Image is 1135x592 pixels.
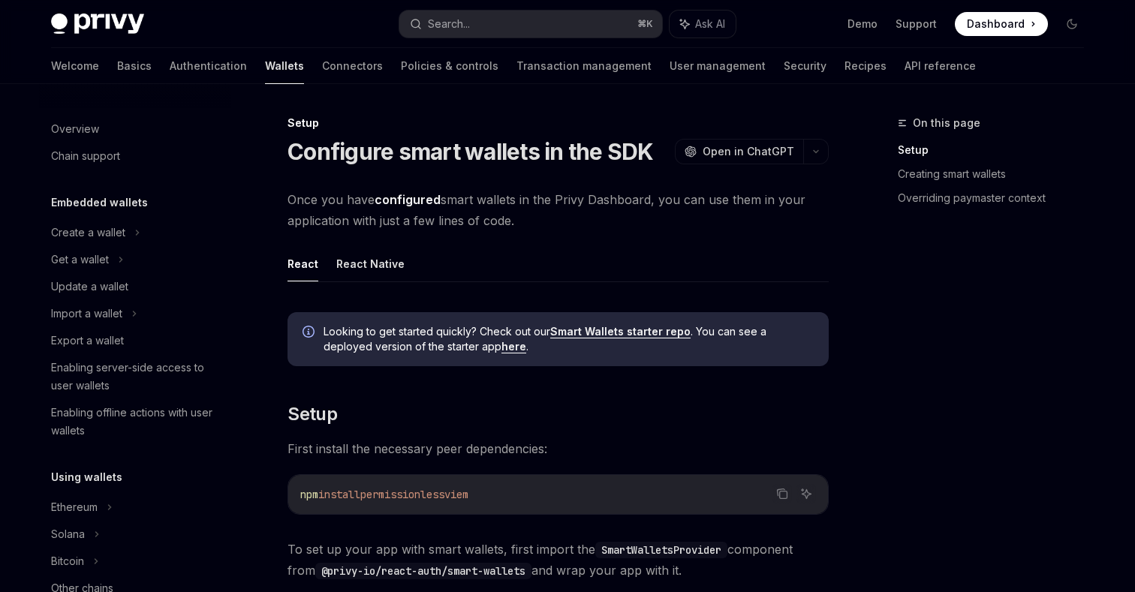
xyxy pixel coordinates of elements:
div: Import a wallet [51,305,122,323]
a: Demo [847,17,878,32]
button: React [288,246,318,281]
a: Overriding paymaster context [898,186,1096,210]
span: On this page [913,114,980,132]
a: Overview [39,116,231,143]
div: Ethereum [51,498,98,516]
div: Search... [428,15,470,33]
button: Toggle dark mode [1060,12,1084,36]
button: Ask AI [796,484,816,503]
div: Solana [51,525,85,543]
a: Enabling offline actions with user wallets [39,399,231,444]
div: Setup [288,116,829,131]
button: Copy the contents from the code block [772,484,792,503]
div: Bitcoin [51,552,84,570]
div: Overview [51,120,99,138]
h5: Embedded wallets [51,194,148,212]
code: @privy-io/react-auth/smart-wallets [315,563,531,579]
span: ⌘ K [637,18,653,30]
code: SmartWalletsProvider [595,542,727,558]
svg: Info [303,326,318,341]
span: npm [300,488,318,501]
a: Support [896,17,937,32]
button: Search...⌘K [399,11,662,38]
a: Update a wallet [39,273,231,300]
button: Ask AI [670,11,736,38]
a: User management [670,48,766,84]
a: Creating smart wallets [898,162,1096,186]
h1: Configure smart wallets in the SDK [288,138,654,165]
a: configured [375,192,441,208]
div: Update a wallet [51,278,128,296]
a: Transaction management [516,48,652,84]
div: Create a wallet [51,224,125,242]
span: Once you have smart wallets in the Privy Dashboard, you can use them in your application with jus... [288,189,829,231]
a: Authentication [170,48,247,84]
img: dark logo [51,14,144,35]
a: Recipes [844,48,887,84]
a: Chain support [39,143,231,170]
span: To set up your app with smart wallets, first import the component from and wrap your app with it. [288,539,829,581]
span: Looking to get started quickly? Check out our . You can see a deployed version of the starter app . [324,324,814,354]
a: Policies & controls [401,48,498,84]
a: Wallets [265,48,304,84]
a: here [501,340,526,353]
a: Dashboard [955,12,1048,36]
span: viem [444,488,468,501]
div: Enabling server-side access to user wallets [51,359,222,395]
span: First install the necessary peer dependencies: [288,438,829,459]
button: React Native [336,246,405,281]
div: Export a wallet [51,332,124,350]
div: Chain support [51,147,120,165]
div: Get a wallet [51,251,109,269]
a: Security [784,48,826,84]
a: Connectors [322,48,383,84]
span: Setup [288,402,337,426]
h5: Using wallets [51,468,122,486]
span: permissionless [360,488,444,501]
button: Open in ChatGPT [675,139,803,164]
span: Dashboard [967,17,1025,32]
a: Enabling server-side access to user wallets [39,354,231,399]
span: install [318,488,360,501]
a: Basics [117,48,152,84]
a: Export a wallet [39,327,231,354]
a: Smart Wallets starter repo [550,325,691,338]
div: Enabling offline actions with user wallets [51,404,222,440]
span: Ask AI [695,17,725,32]
a: Welcome [51,48,99,84]
span: Open in ChatGPT [703,144,794,159]
a: Setup [898,138,1096,162]
a: API reference [905,48,976,84]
